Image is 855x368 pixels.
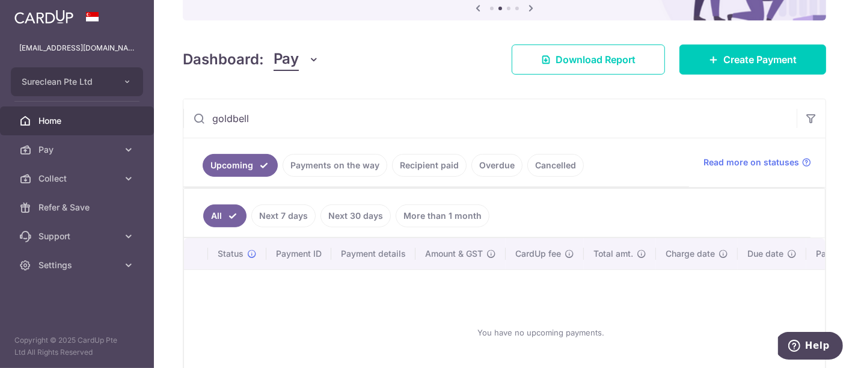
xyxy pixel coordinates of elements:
[203,154,278,177] a: Upcoming
[320,204,391,227] a: Next 30 days
[703,156,799,168] span: Read more on statuses
[679,44,826,75] a: Create Payment
[19,42,135,54] p: [EMAIL_ADDRESS][DOMAIN_NAME]
[38,173,118,185] span: Collect
[183,49,264,70] h4: Dashboard:
[38,230,118,242] span: Support
[527,154,584,177] a: Cancelled
[515,248,561,260] span: CardUp fee
[274,48,299,71] span: Pay
[218,248,244,260] span: Status
[266,238,331,269] th: Payment ID
[666,248,715,260] span: Charge date
[22,76,111,88] span: Sureclean Pte Ltd
[274,48,320,71] button: Pay
[556,52,636,67] span: Download Report
[38,115,118,127] span: Home
[723,52,797,67] span: Create Payment
[471,154,522,177] a: Overdue
[203,204,247,227] a: All
[396,204,489,227] a: More than 1 month
[11,67,143,96] button: Sureclean Pte Ltd
[778,332,843,362] iframe: Opens a widget where you can find more information
[38,144,118,156] span: Pay
[38,259,118,271] span: Settings
[703,156,811,168] a: Read more on statuses
[283,154,387,177] a: Payments on the way
[14,10,73,24] img: CardUp
[331,238,415,269] th: Payment details
[251,204,316,227] a: Next 7 days
[38,201,118,213] span: Refer & Save
[183,99,797,138] input: Search by recipient name, payment id or reference
[747,248,783,260] span: Due date
[392,154,467,177] a: Recipient paid
[512,44,665,75] a: Download Report
[593,248,633,260] span: Total amt.
[425,248,483,260] span: Amount & GST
